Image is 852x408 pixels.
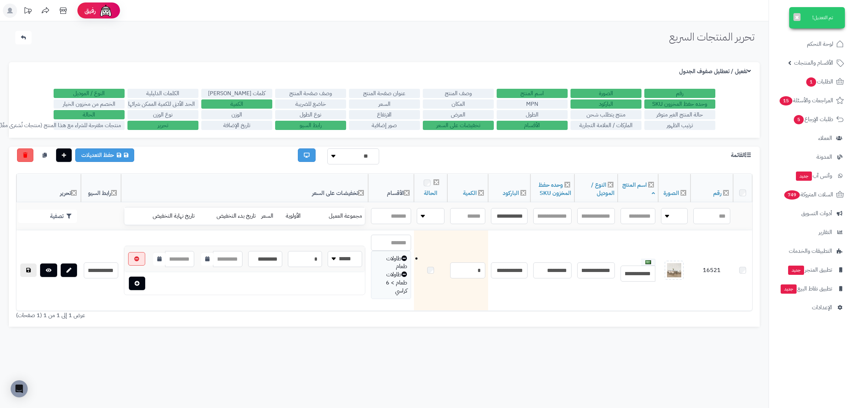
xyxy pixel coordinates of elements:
[591,181,615,197] a: النوع / الموديل
[132,208,197,225] td: تاريخ نهاية التخفيض
[275,99,346,109] label: خاضع للضريبة
[283,208,311,225] td: الأولوية
[812,303,832,312] span: الإعدادات
[644,110,715,119] label: حالة المنتج الغير متوفر
[801,208,832,218] span: أدوات التسويق
[201,99,272,109] label: الكمية
[99,4,113,18] img: ai-face.png
[375,271,407,295] div: طاولات طعام > 6 كراسي
[794,58,833,68] span: الأقسام والمنتجات
[497,89,568,98] label: اسم المنتج
[807,39,833,49] span: لوحة التحكم
[463,189,477,197] a: الكمية
[819,227,832,237] span: التقارير
[773,224,848,241] a: التقارير
[644,121,715,130] label: ترتيب الظهور
[793,114,833,124] span: طلبات الإرجاع
[663,189,679,197] a: الصورة
[783,190,801,200] span: 749
[781,284,797,294] span: جديد
[258,208,283,225] td: السعر
[644,99,715,109] label: وحده حفظ المخزون SKU
[275,89,346,98] label: وصف صفحة المنتج
[669,31,754,43] h1: تحرير المنتجات السريع
[375,255,407,271] div: طاولات طعام
[773,280,848,297] a: تطبيق نقاط البيعجديد
[127,121,198,130] label: تحرير
[349,89,420,98] label: عنوان صفحة المنتج
[645,260,651,264] img: العربية
[497,99,568,109] label: MPN
[805,77,833,87] span: الطلبات
[368,174,414,202] th: الأقسام
[423,99,494,109] label: المكان
[773,73,848,90] a: الطلبات1
[622,181,655,197] a: اسم المنتج
[788,266,804,275] span: جديد
[81,174,121,202] th: رابط السيو
[795,171,832,181] span: وآتس آب
[497,110,568,119] label: الطول
[793,13,801,21] button: ×
[793,115,804,125] span: 5
[713,189,722,197] a: رقم
[201,110,272,119] label: الوزن
[84,6,96,15] span: رفيق
[731,152,753,159] h3: القائمة
[773,167,848,184] a: وآتس آبجديد
[570,121,641,130] label: الماركات / العلامة التجارية
[503,189,519,197] a: الباركود
[773,299,848,316] a: الإعدادات
[18,210,77,223] button: تصفية
[311,208,365,225] td: مجموعة العميل
[773,148,848,165] a: المدونة
[349,99,420,109] label: السعر
[275,110,346,119] label: نوع الطول
[783,190,833,200] span: السلات المتروكة
[690,230,733,311] td: 16521
[54,121,125,130] label: منتجات مقترحة للشراء مع هذا المنتج (منتجات تُشترى معًا)
[806,77,817,87] span: 1
[201,121,272,130] label: تاريخ الإضافة
[773,261,848,278] a: تطبيق المتجرجديد
[127,110,198,119] label: نوع الوزن
[796,172,812,181] span: جديد
[789,246,832,256] span: التطبيقات والخدمات
[423,89,494,98] label: وصف المنتج
[11,311,384,320] div: عرض 1 إلى 1 من 1 (1 صفحات)
[570,89,641,98] label: الصورة
[275,121,346,130] label: رابط السيو
[773,111,848,128] a: طلبات الإرجاع5
[54,99,125,109] label: الخصم من مخزون الخيار
[773,36,848,53] a: لوحة التحكم
[818,133,832,143] span: العملاء
[11,380,28,397] div: Open Intercom Messenger
[773,186,848,203] a: السلات المتروكة749
[679,68,753,75] h3: تفعيل / تعطليل صفوف الجدول
[127,99,198,109] label: الحد الأدنى للكمية الممكن شرائها
[773,92,848,109] a: المراجعات والأسئلة15
[497,121,568,130] label: الأقسام
[539,181,571,197] a: وحده حفظ المخزون SKU
[773,130,848,147] a: العملاء
[570,99,641,109] label: الباركود
[773,243,848,260] a: التطبيقات والخدمات
[127,89,198,98] label: الكلمات الدليلية
[424,189,437,197] a: الحالة
[787,265,832,275] span: تطبيق المتجر
[789,7,845,28] div: تم التعديل!
[779,96,793,106] span: 15
[779,96,833,105] span: المراجعات والأسئلة
[121,174,368,202] th: تخفيضات على السعر
[780,284,832,294] span: تطبيق نقاط البيع
[75,148,134,162] a: حفظ التعديلات
[349,121,420,130] label: صور إضافية
[570,110,641,119] label: منتج يتطلب شحن
[54,89,125,98] label: النوع / الموديل
[201,89,272,98] label: كلمات [PERSON_NAME]
[349,110,420,119] label: الارتفاع
[197,208,259,225] td: تاريخ بدء التخفيض
[423,121,494,130] label: تخفيضات على السعر
[644,89,715,98] label: رقم
[54,110,125,119] label: الحالة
